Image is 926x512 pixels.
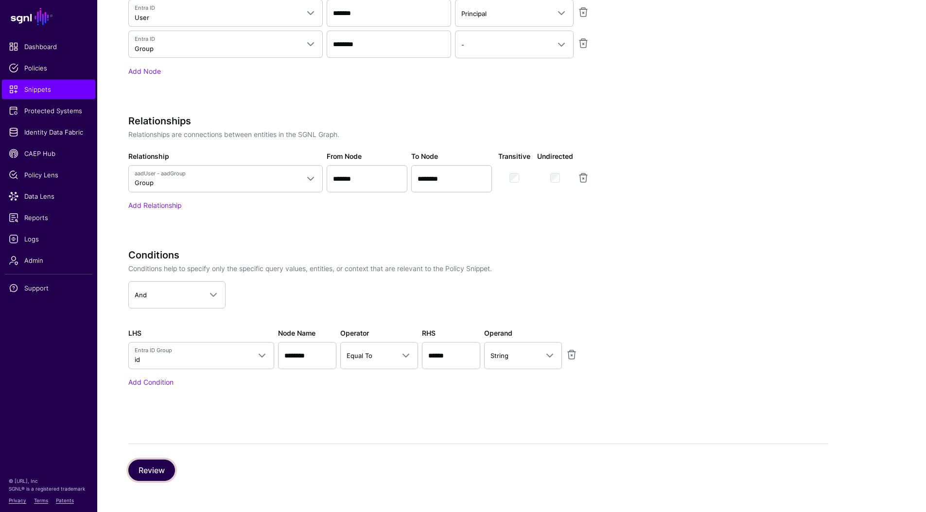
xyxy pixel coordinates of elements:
[135,35,299,43] span: Entra ID
[6,6,91,27] a: SGNL
[135,346,250,355] span: Entra ID Group
[461,10,487,17] span: Principal
[9,485,88,493] p: SGNL® is a registered trademark
[2,144,95,163] a: CAEP Hub
[9,234,88,244] span: Logs
[9,85,88,94] span: Snippets
[128,115,614,127] h3: Relationships
[135,4,299,12] span: Entra ID
[135,179,154,187] span: Group
[490,352,508,359] span: String
[411,151,438,161] label: To Node
[128,378,174,386] a: Add Condition
[2,251,95,270] a: Admin
[128,460,175,481] button: Review
[56,497,74,503] a: Patents
[461,41,464,49] span: -
[2,80,95,99] a: Snippets
[2,229,95,249] a: Logs
[135,14,149,21] span: User
[327,151,362,161] label: From Node
[9,63,88,73] span: Policies
[2,58,95,78] a: Policies
[2,187,95,206] a: Data Lens
[2,37,95,56] a: Dashboard
[135,356,140,363] span: id
[135,291,147,299] span: And
[422,328,436,338] label: RHS
[9,256,88,265] span: Admin
[498,151,530,161] label: Transitive
[9,213,88,222] span: Reports
[340,328,369,338] label: Operator
[9,42,88,51] span: Dashboard
[128,201,181,209] a: Add Relationship
[347,352,372,359] span: Equal To
[9,191,88,201] span: Data Lens
[128,67,161,75] a: Add Node
[34,497,48,503] a: Terms
[9,477,88,485] p: © [URL], Inc
[128,249,614,261] h3: Conditions
[278,328,315,338] label: Node Name
[135,45,154,52] span: Group
[128,263,614,273] p: Conditions help to specify only the specific query values, entities, or context that are relevant...
[9,106,88,116] span: Protected Systems
[2,101,95,120] a: Protected Systems
[9,283,88,293] span: Support
[128,129,614,139] p: Relationships are connections between entities in the SGNL Graph.
[2,165,95,185] a: Policy Lens
[9,497,26,503] a: Privacy
[537,151,573,161] label: Undirected
[9,127,88,137] span: Identity Data Fabric
[128,328,141,338] label: LHS
[2,122,95,142] a: Identity Data Fabric
[128,151,169,161] label: Relationship
[484,328,512,338] label: Operand
[2,208,95,227] a: Reports
[9,149,88,158] span: CAEP Hub
[9,170,88,180] span: Policy Lens
[135,170,299,178] span: aadUser - aadGroup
